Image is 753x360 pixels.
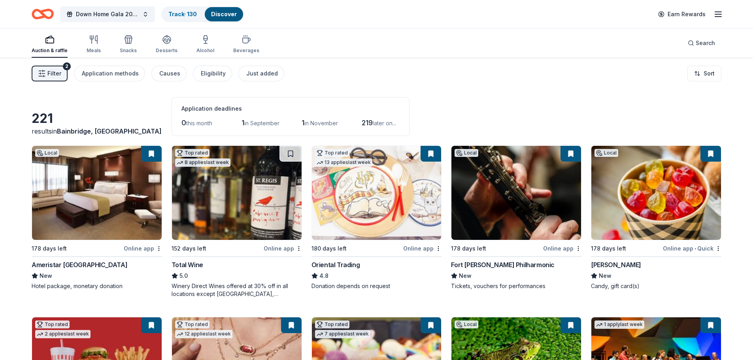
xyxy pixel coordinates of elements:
span: this month [186,120,212,126]
div: Online app [124,243,162,253]
a: Home [32,5,54,23]
div: 152 days left [172,244,206,253]
img: Image for Albanese [591,146,721,240]
div: Fort [PERSON_NAME] Philharmonic [451,260,555,270]
button: Meals [87,32,101,58]
span: later on... [373,120,396,126]
button: Down Home Gala 2026 [60,6,155,22]
span: 5.0 [179,271,188,281]
span: 1 [302,119,304,127]
span: 4.8 [319,271,328,281]
button: Auction & raffle [32,32,68,58]
div: Candy, gift card(s) [591,282,721,290]
img: Image for Fort Wayne Philharmonic [451,146,581,240]
div: Local [455,320,478,328]
div: 7 applies last week [315,330,370,338]
div: 221 [32,111,162,126]
a: Earn Rewards [653,7,710,21]
div: Local [594,149,618,157]
div: 178 days left [32,244,67,253]
div: Total Wine [172,260,203,270]
span: Filter [47,69,61,78]
button: Just added [238,66,284,81]
button: Filter2 [32,66,68,81]
button: Desserts [156,32,177,58]
span: • [694,245,696,252]
div: Online app [264,243,302,253]
div: Alcohol [196,47,214,54]
div: results [32,126,162,136]
span: 219 [362,119,373,127]
span: in November [304,120,338,126]
a: Track· 130 [168,11,197,17]
span: Down Home Gala 2026 [76,9,139,19]
span: Sort [704,69,715,78]
button: Causes [151,66,187,81]
div: Local [455,149,478,157]
div: Top rated [315,149,349,157]
button: Snacks [120,32,137,58]
a: Image for AlbaneseLocal178 days leftOnline app•Quick[PERSON_NAME]NewCandy, gift card(s) [591,145,721,290]
div: Application methods [82,69,139,78]
div: Online app [543,243,581,253]
div: Hotel package, monetary donation [32,282,162,290]
div: Auction & raffle [32,47,68,54]
div: Meals [87,47,101,54]
div: Top rated [175,320,209,328]
a: Image for Total WineTop rated8 applieslast week152 days leftOnline appTotal Wine5.0Winery Direct ... [172,145,302,298]
span: in September [244,120,279,126]
button: Beverages [233,32,259,58]
div: Just added [246,69,278,78]
div: [PERSON_NAME] [591,260,641,270]
div: 1 apply last week [594,320,644,329]
div: Snacks [120,47,137,54]
div: 8 applies last week [175,158,230,167]
div: 13 applies last week [315,158,372,167]
span: 1 [242,119,244,127]
button: Application methods [74,66,145,81]
div: Online app Quick [663,243,721,253]
div: 2 [63,62,71,70]
div: Top rated [35,320,70,328]
div: Winery Direct Wines offered at 30% off in all locations except [GEOGRAPHIC_DATA], [GEOGRAPHIC_DAT... [172,282,302,298]
span: New [599,271,611,281]
div: Online app [403,243,442,253]
div: Desserts [156,47,177,54]
a: Image for Oriental TradingTop rated13 applieslast week180 days leftOnline appOriental Trading4.8D... [311,145,442,290]
div: 12 applies last week [175,330,232,338]
button: Track· 130Discover [161,6,244,22]
div: Top rated [315,320,349,328]
span: in [52,127,162,135]
span: 0 [181,119,186,127]
span: Search [696,38,715,48]
span: Bainbridge, [GEOGRAPHIC_DATA] [57,127,162,135]
div: Top rated [175,149,209,157]
span: New [40,271,52,281]
div: Oriental Trading [311,260,360,270]
div: Application deadlines [181,104,400,113]
div: Donation depends on request [311,282,442,290]
div: 178 days left [451,244,486,253]
button: Eligibility [193,66,232,81]
img: Image for Total Wine [172,146,302,240]
div: Ameristar [GEOGRAPHIC_DATA] [32,260,127,270]
a: Image for Ameristar East ChicagoLocal178 days leftOnline appAmeristar [GEOGRAPHIC_DATA]NewHotel p... [32,145,162,290]
div: 2 applies last week [35,330,91,338]
span: New [459,271,472,281]
div: Causes [159,69,180,78]
div: Tickets, vouchers for performances [451,282,581,290]
div: Beverages [233,47,259,54]
div: Eligibility [201,69,226,78]
button: Alcohol [196,32,214,58]
button: Sort [687,66,721,81]
img: Image for Oriental Trading [312,146,442,240]
img: Image for Ameristar East Chicago [32,146,162,240]
button: Search [681,35,721,51]
a: Discover [211,11,237,17]
div: 178 days left [591,244,626,253]
a: Image for Fort Wayne PhilharmonicLocal178 days leftOnline appFort [PERSON_NAME] PhilharmonicNewTi... [451,145,581,290]
div: Local [35,149,59,157]
div: 180 days left [311,244,347,253]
